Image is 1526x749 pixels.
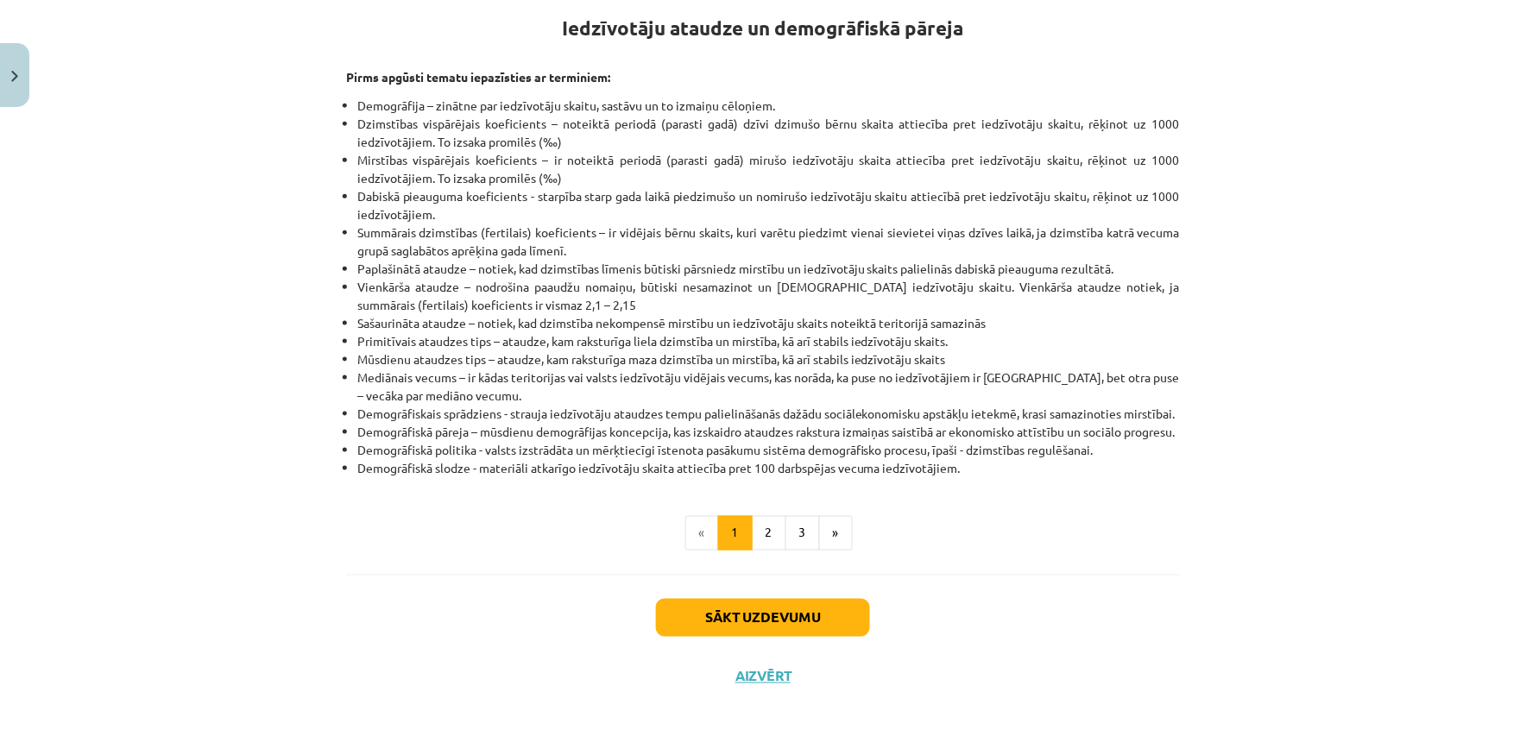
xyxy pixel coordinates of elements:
li: Demogrāfiskā politika - valsts izstrādāta un mērķtiecīgi īstenota pasākumu sistēma demogrāfisko p... [357,441,1180,459]
li: Demogrāfiskā pāreja – mūsdienu demogrāfijas koncepcija, kas izskaidro ataudzes rakstura izmaiņas ... [357,423,1180,441]
li: Vienkārša ataudze – nodrošina paaudžu nomaiņu, būtiski nesamazinot un [DEMOGRAPHIC_DATA] iedzīvot... [357,278,1180,314]
li: Demogrāfiskā slodze - materiāli atkarīgo iedzīvotāju skaita attiecība pret 100 darbspējas vecuma ... [357,459,1180,477]
li: Sašaurināta ataudze – notiek, kad dzimstība nekompensē mirstību un iedzīvotāju skaits noteiktā te... [357,314,1180,332]
nav: Page navigation example [346,516,1180,551]
button: Sākt uzdevumu [656,599,870,637]
li: Demogrāfiskais sprādziens - strauja iedzīvotāju ataudzes tempu palielināšanās dažādu sociālekonom... [357,405,1180,423]
strong: Pirms apgūsti tematu iepazīsties ar terminiem: [346,69,610,85]
button: 1 [718,516,753,551]
li: Dabiskā pieauguma koeficients - starpība starp gada laikā piedzimušo un nomirušo iedzīvotāju skai... [357,187,1180,223]
button: 3 [785,516,820,551]
strong: Iedzīvotāju ataudze un demogrāfiskā pāreja [562,16,964,41]
li: Mūsdienu ataudzes tips – ataudze, kam raksturīga maza dzimstība un mirstība, kā arī stabils iedzī... [357,350,1180,368]
li: Mirstības vispārējais koeficients – ir noteiktā periodā (parasti gadā) mirušo iedzīvotāju skaita ... [357,151,1180,187]
button: Aizvērt [730,668,796,685]
li: Primitīvais ataudzes tips – ataudze, kam raksturīga liela dzimstība un mirstība, kā arī stabils i... [357,332,1180,350]
button: 2 [752,516,786,551]
li: Paplašinātā ataudze – notiek, kad dzimstības līmenis būtiski pārsniedz mirstību un iedzīvotāju sk... [357,260,1180,278]
li: Mediānais vecums – ir kādas teritorijas vai valsts iedzīvotāju vidējais vecums, kas norāda, ka pu... [357,368,1180,405]
li: Summārais dzimstības (fertilais) koeficients – ir vidējais bērnu skaits, kuri varētu piedzimt vie... [357,223,1180,260]
li: Demogrāfija – zinātne par iedzīvotāju skaitu, sastāvu un to izmaiņu cēloņiem. [357,97,1180,115]
li: Dzimstības vispārējais koeficients – noteiktā periodā (parasti gadā) dzīvi dzimušo bērnu skaita a... [357,115,1180,151]
img: icon-close-lesson-0947bae3869378f0d4975bcd49f059093ad1ed9edebbc8119c70593378902aed.svg [11,71,18,82]
button: » [819,516,853,551]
